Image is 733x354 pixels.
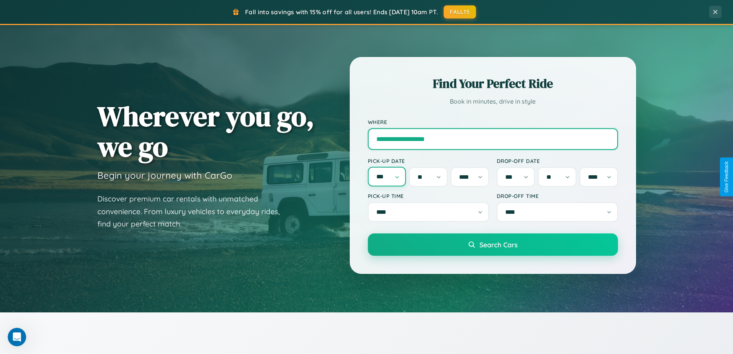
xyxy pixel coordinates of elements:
[368,75,618,92] h2: Find Your Perfect Ride
[368,158,489,164] label: Pick-up Date
[724,161,729,193] div: Give Feedback
[497,158,618,164] label: Drop-off Date
[368,119,618,125] label: Where
[97,193,290,230] p: Discover premium car rentals with unmatched convenience. From luxury vehicles to everyday rides, ...
[8,328,26,346] iframe: Intercom live chat
[368,233,618,256] button: Search Cars
[97,169,232,181] h3: Begin your journey with CarGo
[245,8,438,16] span: Fall into savings with 15% off for all users! Ends [DATE] 10am PT.
[368,96,618,107] p: Book in minutes, drive in style
[444,5,476,18] button: FALL15
[97,101,314,162] h1: Wherever you go, we go
[497,193,618,199] label: Drop-off Time
[368,193,489,199] label: Pick-up Time
[479,240,518,249] span: Search Cars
